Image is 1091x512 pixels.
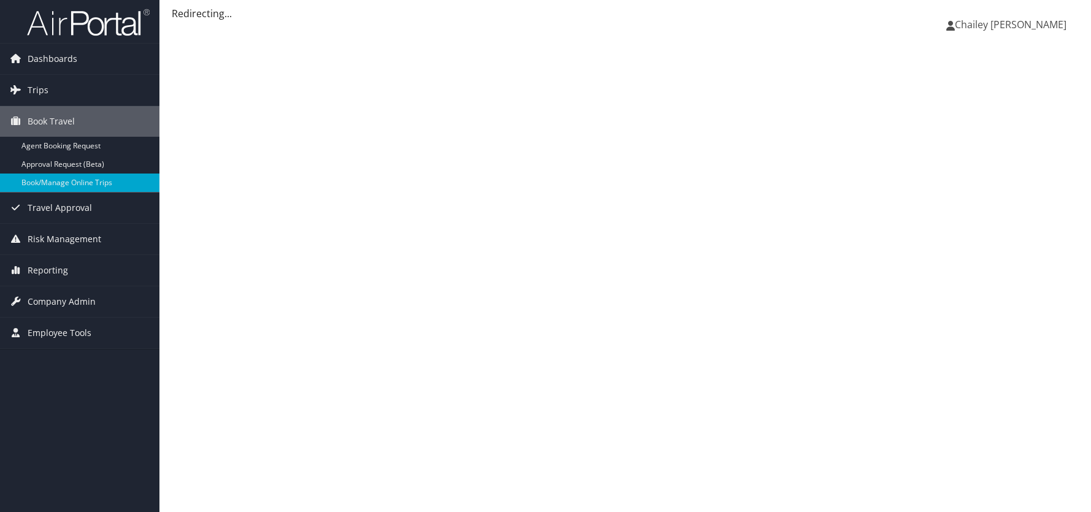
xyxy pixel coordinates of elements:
[28,286,96,317] span: Company Admin
[172,6,1079,21] div: Redirecting...
[28,193,92,223] span: Travel Approval
[28,255,68,286] span: Reporting
[27,8,150,37] img: airportal-logo.png
[28,44,77,74] span: Dashboards
[28,318,91,348] span: Employee Tools
[955,18,1066,31] span: Chailey [PERSON_NAME]
[28,75,48,105] span: Trips
[28,106,75,137] span: Book Travel
[28,224,101,254] span: Risk Management
[946,6,1079,43] a: Chailey [PERSON_NAME]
